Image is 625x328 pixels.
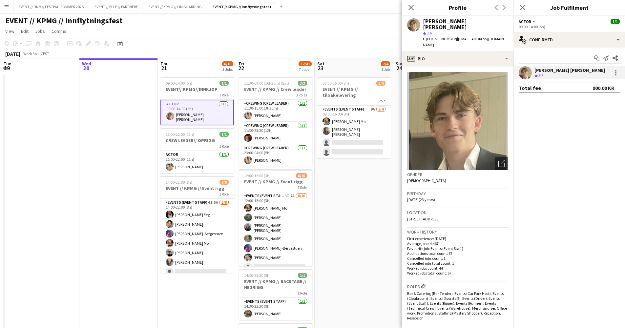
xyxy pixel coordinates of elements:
h3: EVENT // KPMG // BACSTAGE // NEDRIGG [239,278,312,290]
span: 1 Role [298,185,307,190]
app-job-card: 12:00-15:00 (3h)6/10EVENT // KPMG // Event rigg1 RoleEvents (Event Staff)3I7A6/1012:00-15:00 (3h)... [239,169,312,266]
span: 32/43 [299,61,312,66]
div: [DATE] [5,51,20,57]
img: Crew avatar or photo [407,72,508,170]
span: Sun [396,61,404,67]
span: Actor [519,19,531,24]
button: Actor [519,19,536,24]
span: 1 Role [219,192,229,196]
p: Cancelled jobs count: 1 [407,256,508,261]
h3: Profile [402,3,513,12]
span: 3.6 [427,31,432,35]
span: 2/4 [381,61,390,66]
app-card-role: Events (Event Staff)1/114:30-23:30 (9h)[PERSON_NAME] [239,298,312,320]
h3: EVENT // KPMG // Crew leader [239,86,312,92]
span: 22 [238,64,244,72]
h1: EVENT // KPMG // Innflytningsfest [5,16,123,26]
span: [DEMOGRAPHIC_DATA] [407,178,446,183]
span: 6/10 [296,173,307,178]
div: 3 Jobs [222,67,233,72]
div: 11:00-22:00 (11h)1/1CREW LEADER// OPRIGG1 RoleActor1/111:00-22:00 (11h)[PERSON_NAME] [160,128,234,173]
span: 3/3 [298,81,307,86]
p: Worked jobs count: 44 [407,266,508,271]
div: 14:00-22:00 (8h)6/8EVENT // KPMG // Event rigg1 RoleEvents (Event Staff)4I5A6/814:00-22:00 (8h)[P... [160,176,234,273]
app-card-role: Crewing (Crew Leader)1/111:30-15:00 (3h30m)[PERSON_NAME] [239,100,312,122]
app-card-role: Events (Event Staff)4I5A6/814:00-22:00 (8h)[PERSON_NAME] Eeg[PERSON_NAME][PERSON_NAME]-Bergestuen... [160,199,234,288]
app-job-card: 14:30-23:30 (9h)1/1EVENT // KPMG // BACSTAGE // NEDRIGG1 RoleEvents (Event Staff)1/114:30-23:30 (... [239,269,312,320]
h3: EVENT // KPMG // Event rigg [239,179,312,185]
h3: Job Fulfilment [513,3,625,12]
span: 1/1 [611,19,620,24]
h3: EVENT // KPMG // Event rigg [160,185,234,191]
span: [DATE] (23 years) [407,197,435,202]
div: Total fee [519,85,541,91]
span: 8/10 [222,61,233,66]
span: t. [PHONE_NUMBER] [423,36,457,41]
span: 1/1 [219,132,229,137]
span: 3.6 [538,73,543,78]
span: 08:00-16:00 (8h) [323,81,349,86]
p: Favourite job: Events (Event Staff) [407,246,508,251]
app-job-card: 08:00-16:00 (8h)2/4EVENT // KPMG // tilbakelevering1 RoleEvents (Event Staff)9A2/408:00-16:00 (8h... [317,77,391,158]
span: Thu [160,61,169,67]
div: 1 Job [381,67,390,72]
span: Bar & Catering (Bar Tender), Events (Car Park Host), Events (Cloakroom) , Events (Doorstaff), Eve... [407,291,507,320]
h3: Roles [407,283,508,290]
p: Cancelled jobs total count: 1 [407,261,508,266]
app-job-card: 09:00-14:00 (5h)1/1EVENT// KPMG//INNKJØP1 RoleActor1/109:00-14:00 (5h)[PERSON_NAME] [PERSON_NAME] [160,77,234,125]
span: 1 Role [219,92,229,97]
a: Jobs [32,27,48,35]
app-job-card: 11:30-04:00 (16h30m) (Sat)3/3EVENT // KPMG // Crew leader3 RolesCrewing (Crew Leader)1/111:30-15:... [239,77,312,167]
button: EVENT // KPMG // Innflytningsfest [207,0,277,13]
app-card-role: Crewing (Crew Leader)1/111:30-23:30 (12h)[PERSON_NAME] [239,122,312,144]
span: 23 [316,64,324,72]
app-card-role: Crewing (Crew Leader)1/123:00-04:00 (5h)[PERSON_NAME] [239,144,312,167]
span: 3 Roles [296,92,307,97]
p: Average jobs: 4.467 [407,241,508,246]
app-card-role: Events (Event Staff)3I7A6/1012:00-15:00 (3h)[PERSON_NAME] Mo[PERSON_NAME][PERSON_NAME] [PERSON_NA... [239,192,312,302]
div: 7 Jobs [299,67,311,72]
span: 1 Role [298,291,307,296]
a: Comms [49,27,69,35]
button: EVENT // DNB // FESTIVALSOMMER 2025 [13,0,89,13]
h3: EVENT // KPMG // tilbakelevering [317,86,391,98]
span: 14:30-23:30 (9h) [244,273,271,278]
span: 14:00-22:00 (8h) [166,180,192,185]
span: 1 Role [376,98,385,103]
span: 1 Role [219,144,229,149]
div: [PERSON_NAME] [PERSON_NAME] [423,18,508,30]
span: 12:00-15:00 (3h) [244,173,271,178]
span: Week 34 [22,51,38,56]
p: Applications total count: 67 [407,251,508,256]
span: Sat [317,61,324,67]
button: EVENT // KPMG // ON BOARDING [143,0,207,13]
span: Fri [239,61,244,67]
span: 09:00-14:00 (5h) [166,81,192,86]
h3: EVENT// KPMG//INNKJØP [160,86,234,92]
div: CEST [41,51,49,56]
p: Worked jobs total count: 67 [407,271,508,276]
div: 09:00-14:00 (5h) [519,24,620,29]
div: Open photos pop-in [495,157,508,170]
div: Confirmed [513,32,625,48]
span: [STREET_ADDRESS] [407,216,440,221]
span: View [5,28,14,34]
span: Edit [21,28,29,34]
span: | [EMAIL_ADDRESS][DOMAIN_NAME] [423,36,506,47]
h3: Work history [407,229,508,235]
h3: Location [407,210,508,215]
p: First experience: [DATE] [407,236,508,241]
div: 900.00 KR [593,85,615,91]
span: Tue [4,61,11,67]
span: 11:00-22:00 (11h) [166,132,194,137]
a: View [3,27,17,35]
button: EVENT // ELLE // PARTNERE [89,0,143,13]
h3: Birthday [407,191,508,196]
span: 1/1 [298,273,307,278]
h3: CREW LEADER// OPRIGG [160,137,234,143]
